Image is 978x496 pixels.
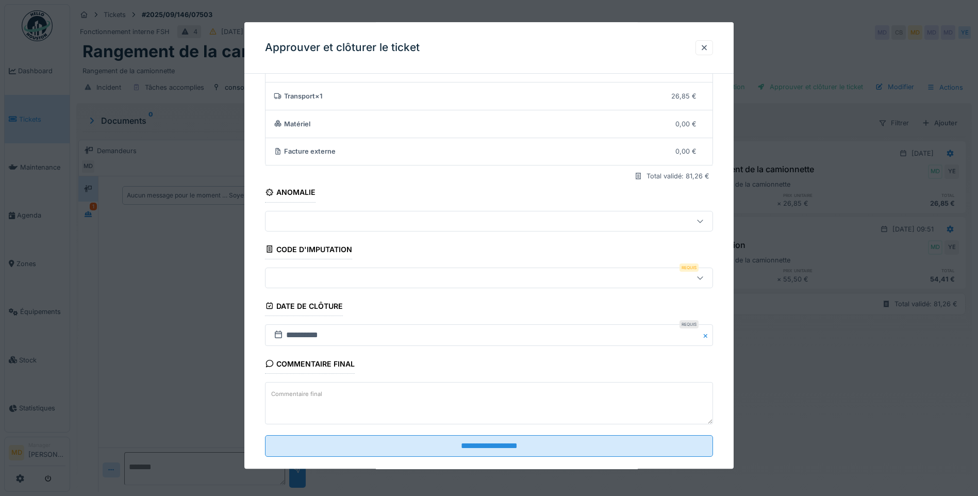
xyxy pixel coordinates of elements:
div: Date de clôture [265,299,343,316]
summary: Matériel0,00 € [270,114,708,134]
label: Commentaire final [269,388,324,401]
div: Anomalie [265,185,316,203]
div: Matériel [274,119,668,129]
div: 0,00 € [675,147,697,157]
div: Requis [679,320,699,328]
div: 0,00 € [675,119,697,129]
div: Requis [679,263,699,272]
div: Total validé: 81,26 € [647,172,709,181]
h3: Approuver et clôturer le ticket [265,41,420,54]
div: Code d'imputation [265,242,352,259]
button: Close [702,324,713,346]
div: Transport × 1 [274,91,664,101]
div: Commentaire final [265,356,355,374]
div: 26,85 € [671,91,697,101]
summary: Transport×126,85 € [270,87,708,106]
summary: Facture externe0,00 € [270,142,708,161]
summary: Heures×00h5854,41 € [270,59,708,78]
div: Facture externe [274,147,668,157]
